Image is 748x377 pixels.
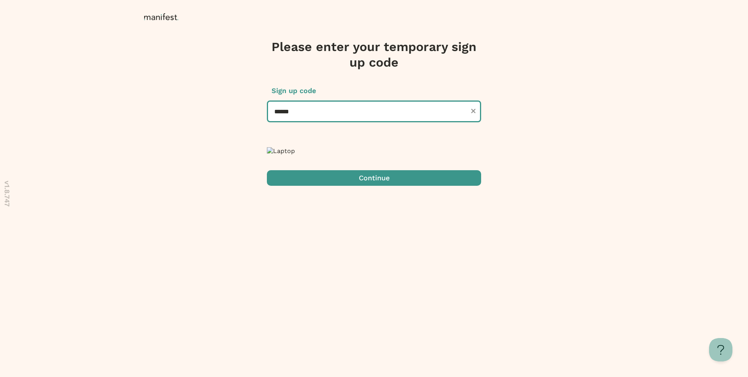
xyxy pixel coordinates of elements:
p: v 1.8.747 [2,181,12,207]
img: Laptop [267,147,295,155]
button: Continue [267,170,481,186]
p: Sign up code [267,86,481,96]
iframe: Toggle Customer Support [709,338,732,361]
h3: Please enter your temporary sign up code [267,39,481,70]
